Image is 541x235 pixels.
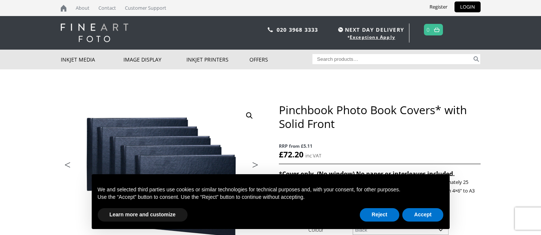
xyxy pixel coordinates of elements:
[434,27,440,32] img: basket.svg
[427,24,430,35] a: 0
[243,109,256,122] a: View full-screen image gallery
[350,34,395,40] a: Exceptions Apply
[279,103,480,131] h1: Pinchbook Photo Book Covers* with Solid Front
[336,25,404,34] span: NEXT DAY DELIVERY
[98,194,444,201] p: Use the “Accept” button to consent. Use the “Reject” button to continue without accepting.
[312,54,472,64] input: Search products…
[472,54,481,64] button: Search
[186,50,249,69] a: Inkjet Printers
[360,208,399,222] button: Reject
[61,23,128,42] img: logo-white.svg
[424,1,453,12] a: Register
[279,149,303,160] bdi: 72.20
[61,50,124,69] a: Inkjet Media
[338,27,343,32] img: time.svg
[279,149,283,160] span: £
[454,1,481,12] a: LOGIN
[277,26,318,33] a: 020 3968 3333
[402,208,444,222] button: Accept
[98,208,188,222] button: Learn more and customize
[279,142,480,150] span: RRP from £5.11
[268,27,273,32] img: phone.svg
[123,50,186,69] a: Image Display
[98,186,444,194] p: We and selected third parties use cookies or similar technologies for technical purposes and, wit...
[249,50,312,69] a: Offers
